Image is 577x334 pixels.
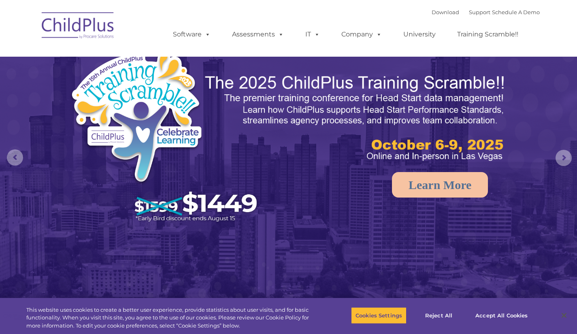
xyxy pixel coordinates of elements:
[113,87,147,93] span: Phone number
[555,306,573,324] button: Close
[38,6,119,47] img: ChildPlus by Procare Solutions
[351,307,407,324] button: Cookies Settings
[432,9,540,15] font: |
[26,306,317,330] div: This website uses cookies to create a better user experience, provide statistics about user visit...
[165,26,219,43] a: Software
[392,172,488,198] a: Learn More
[224,26,292,43] a: Assessments
[469,9,490,15] a: Support
[432,9,459,15] a: Download
[449,26,526,43] a: Training Scramble!!
[471,307,532,324] button: Accept All Cookies
[333,26,390,43] a: Company
[113,53,137,60] span: Last name
[492,9,540,15] a: Schedule A Demo
[395,26,444,43] a: University
[297,26,328,43] a: IT
[413,307,464,324] button: Reject All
